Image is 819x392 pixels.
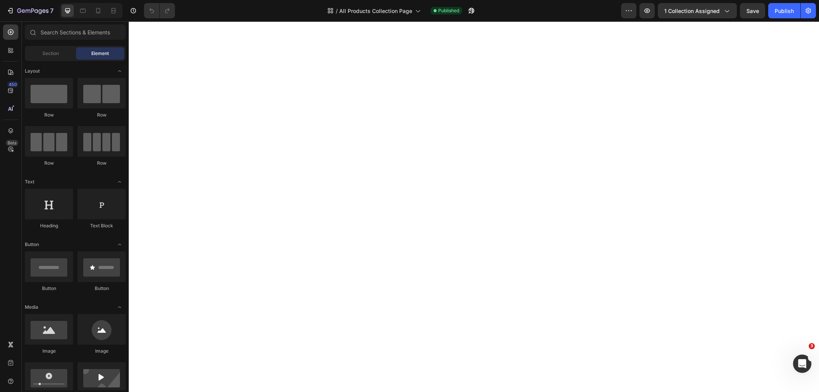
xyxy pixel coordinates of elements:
div: Publish [775,7,794,15]
span: / [336,7,338,15]
div: Text Block [78,222,126,229]
input: Search Sections & Elements [25,24,126,40]
span: 1 collection assigned [664,7,720,15]
span: Save [746,8,759,14]
iframe: Intercom live chat [793,355,811,373]
span: Media [25,304,38,311]
span: All Products Collection Page [339,7,412,15]
span: Toggle open [113,65,126,77]
span: Published [438,7,459,14]
div: Row [78,112,126,118]
span: Layout [25,68,40,75]
button: 1 collection assigned [658,3,737,18]
button: Publish [768,3,800,18]
span: Toggle open [113,176,126,188]
div: Row [25,112,73,118]
div: Image [78,348,126,355]
div: Button [78,285,126,292]
div: Beta [6,140,18,146]
span: Section [42,50,59,57]
span: Toggle open [113,301,126,313]
div: Heading [25,222,73,229]
div: Image [25,348,73,355]
button: Save [740,3,765,18]
span: Button [25,241,39,248]
div: 450 [7,81,18,87]
div: Row [25,160,73,167]
iframe: Design area [129,21,819,392]
div: Row [78,160,126,167]
span: Element [91,50,109,57]
div: Button [25,285,73,292]
button: 7 [3,3,57,18]
span: 3 [809,343,815,349]
span: Toggle open [113,238,126,251]
p: 7 [50,6,53,15]
div: Undo/Redo [144,3,175,18]
span: Text [25,178,34,185]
